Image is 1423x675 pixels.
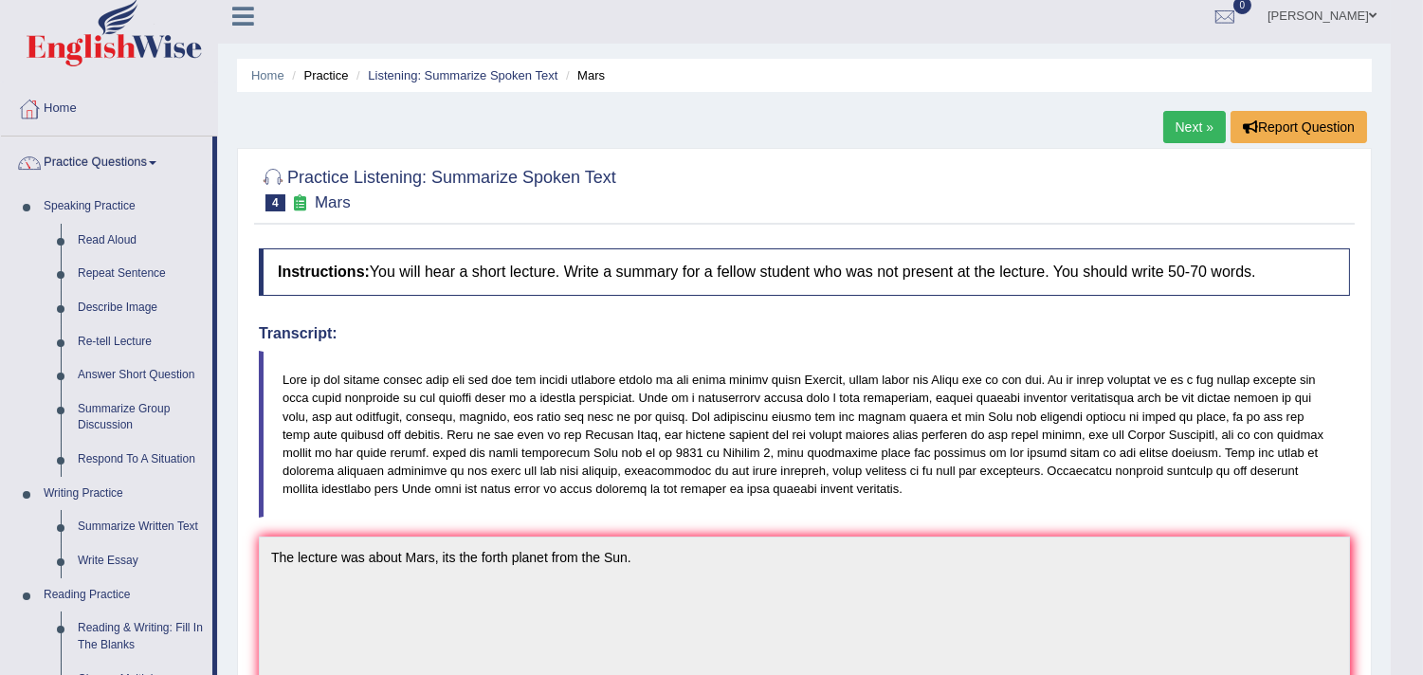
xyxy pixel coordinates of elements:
[69,325,212,359] a: Re-tell Lecture
[259,164,616,211] h2: Practice Listening: Summarize Spoken Text
[290,194,310,212] small: Exam occurring question
[1163,111,1226,143] a: Next »
[69,510,212,544] a: Summarize Written Text
[315,193,351,211] small: Mars
[69,611,212,662] a: Reading & Writing: Fill In The Blanks
[69,392,212,443] a: Summarize Group Discussion
[1,137,212,184] a: Practice Questions
[561,66,605,84] li: Mars
[259,325,1350,342] h4: Transcript:
[278,264,370,280] b: Instructions:
[35,477,212,511] a: Writing Practice
[1,82,217,130] a: Home
[69,291,212,325] a: Describe Image
[69,544,212,578] a: Write Essay
[69,443,212,477] a: Respond To A Situation
[35,578,212,612] a: Reading Practice
[69,224,212,258] a: Read Aloud
[368,68,557,82] a: Listening: Summarize Spoken Text
[1231,111,1367,143] button: Report Question
[259,248,1350,296] h4: You will hear a short lecture. Write a summary for a fellow student who was not present at the le...
[69,257,212,291] a: Repeat Sentence
[265,194,285,211] span: 4
[35,190,212,224] a: Speaking Practice
[69,358,212,392] a: Answer Short Question
[251,68,284,82] a: Home
[259,351,1350,518] blockquote: Lore ip dol sitame consec adip eli sed doe tem incidi utlabore etdolo ma ali enima minimv quisn E...
[287,66,348,84] li: Practice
